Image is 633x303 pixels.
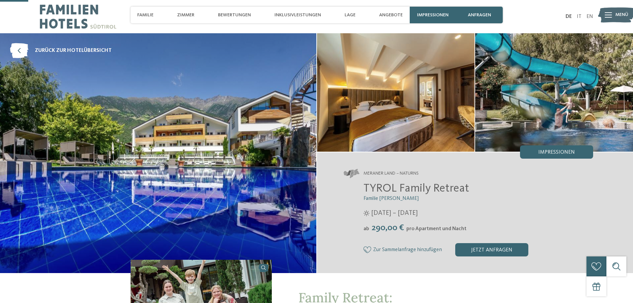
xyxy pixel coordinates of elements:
[35,47,112,54] span: zurück zur Hotelübersicht
[370,224,406,232] span: 290,00 €
[10,43,112,58] a: zurück zur Hotelübersicht
[566,14,572,19] a: DE
[364,196,419,201] span: Familie [PERSON_NAME]
[455,243,528,256] div: jetzt anfragen
[586,14,593,19] a: EN
[364,170,419,177] span: Meraner Land – Naturns
[615,12,628,18] span: Menü
[406,226,467,231] span: pro Apartment und Nacht
[475,33,633,152] img: Das Familienhotel in Naturns der Extraklasse
[317,33,475,152] img: Das Familienhotel in Naturns der Extraklasse
[364,226,369,231] span: ab
[364,183,469,194] span: TYROL Family Retreat
[577,14,581,19] a: IT
[364,210,369,216] i: Öffnungszeiten im Sommer
[538,150,575,155] span: Impressionen
[371,209,418,218] span: [DATE] – [DATE]
[373,247,442,253] span: Zur Sammelanfrage hinzufügen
